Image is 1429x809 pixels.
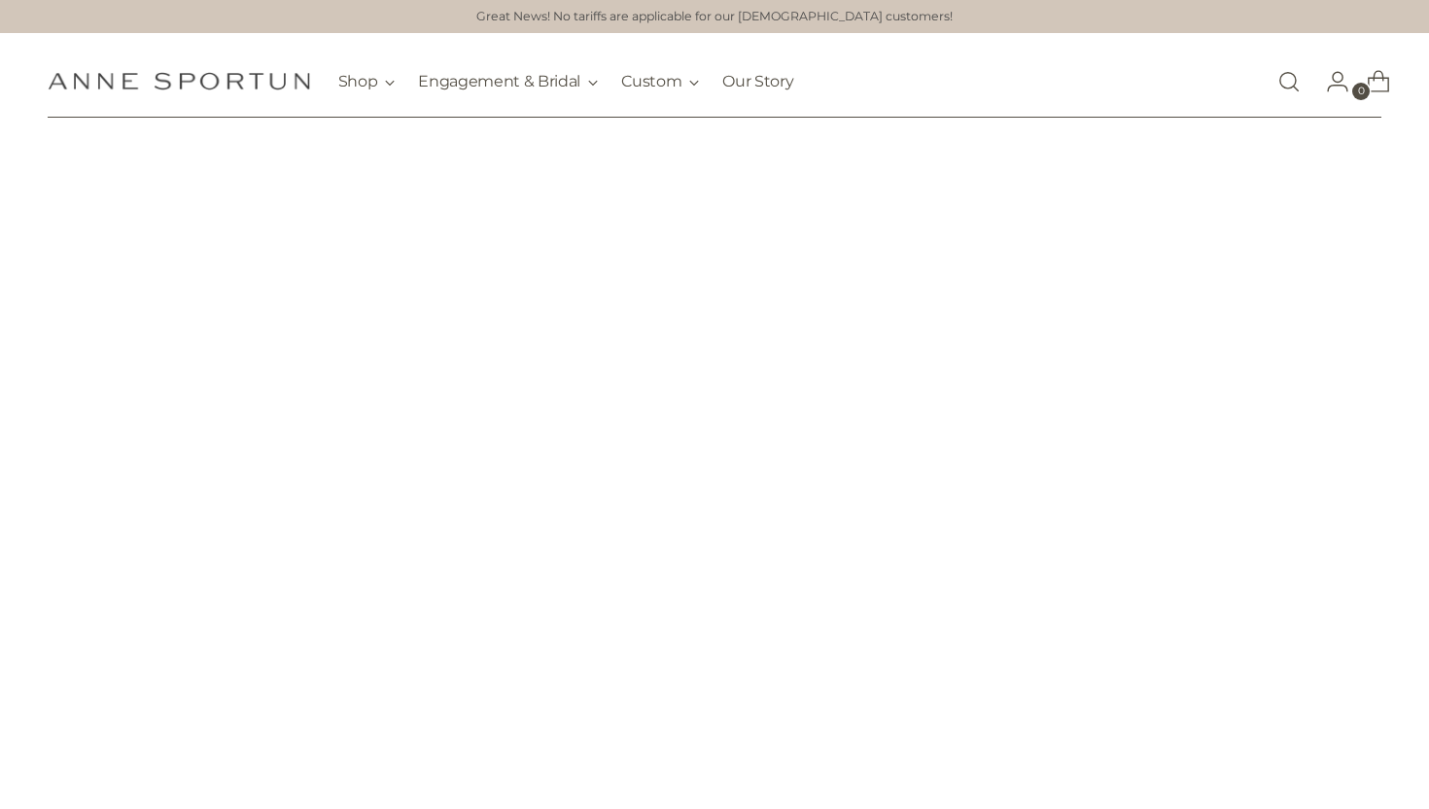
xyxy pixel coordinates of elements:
[1352,83,1370,100] span: 0
[418,60,598,103] button: Engagement & Bridal
[476,8,953,26] a: Great News! No tariffs are applicable for our [DEMOGRAPHIC_DATA] customers!
[1351,62,1390,101] a: Open cart modal
[621,60,699,103] button: Custom
[338,60,396,103] button: Shop
[722,60,793,103] a: Our Story
[48,72,310,90] a: Anne Sportun Fine Jewellery
[1270,62,1308,101] a: Open search modal
[1310,62,1349,101] a: Go to the account page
